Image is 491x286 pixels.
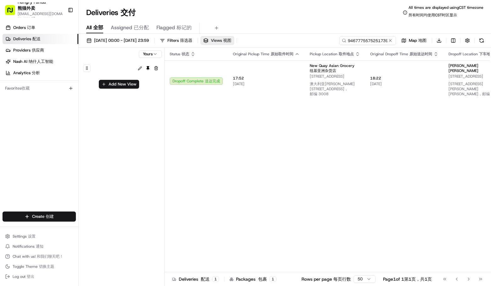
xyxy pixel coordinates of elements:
div: We're available if you need us! [28,66,87,71]
button: See all [98,80,115,88]
span: Analytics [13,70,40,76]
span: 筛选器 [180,38,192,43]
button: Refresh [477,36,486,45]
span: 配送 [32,36,41,41]
a: Powered byPylon [44,156,76,161]
span: Flagged [156,24,192,31]
div: 💻 [53,141,58,146]
span: 设置 [28,234,36,239]
button: Notifications 通知 [3,242,76,251]
p: Rows per page [302,276,351,282]
span: [STREET_ADDRESS] [310,74,360,99]
span: • [21,114,23,119]
button: [EMAIL_ADDRESS][DOMAIN_NAME] [18,11,63,21]
span: Pickup Location [310,52,354,57]
span: 交付 [121,8,136,18]
img: 1736555255976-a54dd68f-1ca7-489b-9aae-adbdc363a1c4 [6,60,18,71]
img: 1736555255976-a54dd68f-1ca7-489b-9aae-adbdc363a1c4 [13,98,18,103]
span: 创建 [46,214,54,219]
span: Chat with us! [13,254,63,259]
div: 1 [269,276,276,282]
p: Welcome 👋 [6,25,115,35]
span: 18:22 [370,76,438,81]
span: Nash AI [13,59,53,64]
span: 第1页，共1页 [404,276,432,282]
span: [DATE] [370,81,438,86]
span: • [52,97,54,102]
button: Hungry Panda 熊猫外卖[EMAIL_ADDRESS][DOMAIN_NAME] [3,3,65,18]
span: Providers [13,47,44,53]
a: 📗Knowledge Base [4,138,51,149]
button: Create 创建 [3,212,76,222]
div: Packages [229,276,276,282]
span: [PERSON_NAME] [20,97,51,102]
a: Providers 供应商 [3,45,78,55]
a: 💻API Documentation [51,138,104,149]
span: [DATE] [233,81,300,86]
button: Add New View [99,80,139,89]
a: Nash AI 纳什人工智能 [3,57,78,67]
span: 切换主题 [39,264,54,269]
span: All [86,24,103,31]
button: Start new chat [107,62,115,69]
span: Original Dropoff Time [370,52,432,57]
button: Views 视图 [200,36,234,45]
div: Deliveries [172,276,219,282]
span: 登出 [27,274,34,279]
span: 视图 [223,38,231,43]
div: 1 [212,276,219,282]
span: 熊猫外卖 [18,5,35,11]
span: Assigned [111,24,149,31]
button: [DATE] 00:00 - [DATE] 23:59 [84,36,152,45]
span: Knowledge Base [13,140,48,147]
span: 收藏 [21,85,30,91]
span: Map [409,38,426,43]
span: 包裹 [258,276,267,282]
span: 和我们聊天吧！ [37,254,63,259]
input: Type to search [339,36,396,45]
span: Toggle Theme [13,264,54,269]
span: 配送 [201,276,210,282]
span: Filters [167,38,192,43]
input: Clear [16,41,104,47]
button: Settings 设置 [3,232,76,241]
span: 订单 [27,25,35,30]
span: New Quay Asian Grocery [310,63,360,73]
a: Deliveries 配送 [3,34,78,44]
a: Orders 订单 [3,23,78,33]
span: 供应商 [32,47,44,53]
span: 原始送达时间 [409,52,432,57]
span: 纳什人工智能 [29,59,53,64]
img: 1753817452368-0c19585d-7be3-40d9-9a41-2dc781b3d1eb [13,60,25,71]
span: 分析 [32,70,40,75]
a: Analytics 分析 [3,68,78,78]
img: Bea Lacdao [6,91,16,102]
span: 澳大利亚[PERSON_NAME][STREET_ADDRESS]，邮编 3008 [310,81,355,96]
span: 纽基亚洲杂货店 [310,68,336,73]
span: [PERSON_NAME] [449,68,478,73]
span: 状态 [182,52,189,57]
span: Notifications [13,244,43,249]
span: 8月19日 [56,97,71,102]
span: 8月15日 [24,114,39,119]
span: 17:52 [233,76,300,81]
button: Map 地图 [398,36,429,45]
button: Chat with us! 和我们聊天吧！ [3,252,76,261]
span: Original Pickup Time [233,52,293,57]
span: 地图 [418,38,426,43]
span: Orders [13,25,35,30]
span: Deliveries [13,36,41,42]
span: 原始取件时间 [271,52,293,57]
img: Nash [6,6,19,19]
div: Page 1 of 1 [383,276,432,282]
button: Toggle Theme 切换主题 [3,262,76,271]
span: Status [170,52,189,57]
span: 取件地点 [339,52,354,57]
span: 已分配 [134,24,149,31]
span: [DATE] 00:00 - [DATE] 23:59 [94,38,149,43]
span: 标记的 [177,24,192,31]
div: 📗 [6,141,11,146]
span: All times are displayed using CST timezone [409,5,483,20]
span: Views [211,38,231,43]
